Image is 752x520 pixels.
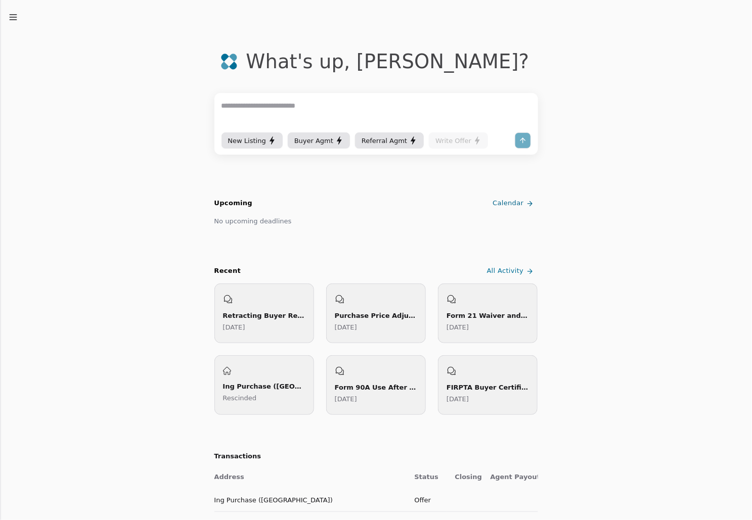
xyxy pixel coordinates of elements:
div: Purchase Price Adjustment Process [335,310,417,321]
time: Friday, August 29, 2025 at 1:01:14 AM [223,323,245,331]
div: What's up , [PERSON_NAME] ? [246,50,529,73]
button: New Listing [222,132,283,149]
span: Calendar [493,198,523,209]
th: Address [214,466,407,489]
div: Form 90A Use After Waiver [335,382,417,393]
td: Offer [407,489,447,511]
h2: Transactions [214,451,538,462]
th: Closing [447,466,482,489]
div: Recent [214,266,241,276]
a: Ing Purchase ([GEOGRAPHIC_DATA])Rescinded [214,355,314,415]
time: Sunday, July 20, 2025 at 10:27:14 PM [447,395,469,403]
div: Ing Purchase ([GEOGRAPHIC_DATA]) [223,381,305,392]
a: Retracting Buyer Rescission Offer[DATE] [214,283,314,343]
h2: Upcoming [214,198,253,209]
p: Rescinded [223,393,305,403]
img: logo [220,53,238,70]
div: New Listing [228,135,276,146]
div: Retracting Buyer Rescission Offer [223,310,305,321]
a: Form 90A Use After Waiver[DATE] [326,355,426,415]
button: Buyer Agmt [288,132,350,149]
th: Agent Payout [482,466,538,489]
time: Wednesday, July 23, 2025 at 7:39:04 AM [335,323,357,331]
span: All Activity [487,266,524,276]
a: FIRPTA Buyer Certification Requirement[DATE] [438,355,538,415]
span: Buyer Agmt [294,135,333,146]
div: Form 21 Waiver and Rescission [447,310,529,321]
span: Referral Agmt [362,135,407,146]
td: Ing Purchase ([GEOGRAPHIC_DATA]) [214,489,407,511]
div: No upcoming deadlines [214,216,292,226]
button: Referral Agmt [355,132,424,149]
a: Form 21 Waiver and Rescission[DATE] [438,283,538,343]
a: Calendar [491,195,538,212]
a: Purchase Price Adjustment Process[DATE] [326,283,426,343]
time: Tuesday, July 22, 2025 at 12:14:29 AM [447,323,469,331]
th: Status [407,466,447,489]
a: All Activity [485,263,538,279]
div: FIRPTA Buyer Certification Requirement [447,382,529,393]
time: Monday, July 21, 2025 at 9:57:53 PM [335,395,357,403]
